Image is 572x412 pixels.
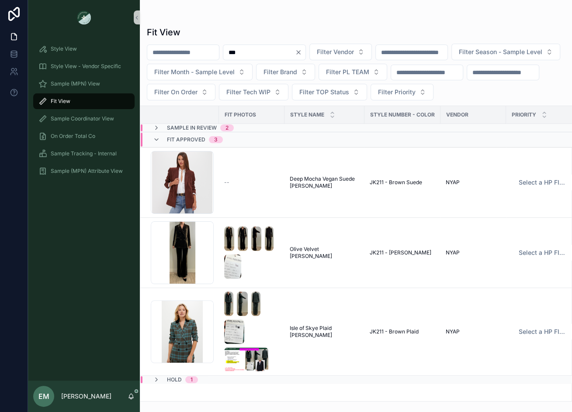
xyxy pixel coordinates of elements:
[224,292,279,372] a: Screenshot-2025-01-29-at-2.08.05-PM.pngScreenshot-2025-01-29-at-2.08.10-PM.pngScreenshot-2025-01-...
[167,376,182,383] span: HOLD
[446,249,501,256] a: NYAP
[224,254,241,279] img: Screenshot-2025-01-31-at-12.24.28-PM.png
[224,347,268,372] img: Screenshot-2025-03-19-at-10.42.50-AM.png
[370,179,435,186] a: JK211 - Brown Suede
[33,76,135,92] a: Sample (MPN) View
[51,80,100,87] span: Sample (MPN) View
[77,10,91,24] img: App logo
[51,150,117,157] span: Sample Tracking - Internal
[51,168,123,175] span: Sample (MPN) Attribute View
[290,325,359,339] a: Isle of Skye Plaid [PERSON_NAME]
[147,84,215,100] button: Select Button
[51,133,95,140] span: On Order Total Co
[33,146,135,161] a: Sample Tracking - Internal
[319,64,387,80] button: Select Button
[519,248,568,257] span: Select a HP FIT LEVEL
[51,45,77,52] span: Style View
[290,246,359,260] a: Olive Velvet [PERSON_NAME]
[295,49,305,56] button: Clear
[519,178,568,187] span: Select a HP FIT LEVEL
[33,128,135,144] a: On Order Total Co
[224,227,279,279] a: Screenshot-2025-01-31-at-12.23.52-PM.pngScreenshot-2025-01-31-at-12.24.05-PM.pngScreenshot-2025-0...
[446,328,460,335] span: NYAP
[251,227,262,251] img: Screenshot-2025-01-31-at-12.24.10-PM.png
[61,392,111,401] p: [PERSON_NAME]
[154,68,235,76] span: Filter Month - Sample Level
[512,111,536,118] span: PRIORITY
[446,179,460,186] span: NYAP
[309,44,372,60] button: Select Button
[326,68,369,76] span: Filter PL TEAM
[371,84,433,100] button: Select Button
[167,124,217,131] span: Sample In Review
[154,88,198,96] span: Filter On Order
[33,111,135,127] a: Sample Coordinator View
[225,124,229,131] div: 2
[51,63,121,70] span: Style View - Vendor Specific
[238,227,247,251] img: Screenshot-2025-01-31-at-12.24.05-PM.png
[317,48,354,56] span: Filter Vendor
[290,175,359,189] a: Deep Mocha Vegan Suede [PERSON_NAME]
[51,115,114,122] span: Sample Coordinator View
[147,26,180,38] h1: Fit View
[147,64,253,80] button: Select Button
[370,328,435,335] a: JK211 - Brown Plaid
[33,163,135,179] a: Sample (MPN) Attribute View
[459,48,542,56] span: Filter Season - Sample Level
[451,44,560,60] button: Select Button
[292,84,367,100] button: Select Button
[224,179,229,186] span: --
[299,88,349,96] span: Filter TOP Status
[370,249,435,256] a: JK211 - [PERSON_NAME]
[378,88,416,96] span: Filter Priority
[224,319,244,344] img: Screenshot-2025-01-29-at-2.08.21-PM.png
[446,328,501,335] a: NYAP
[370,179,422,186] span: JK211 - Brown Suede
[167,136,205,143] span: Fit Approved
[446,179,501,186] a: NYAP
[519,327,568,336] span: Select a HP FIT LEVEL
[226,88,270,96] span: Filter Tech WIP
[224,292,233,316] img: Screenshot-2025-01-29-at-2.08.05-PM.png
[33,58,135,74] a: Style View - Vendor Specific
[33,93,135,109] a: Fit View
[446,111,468,118] span: Vendor
[214,136,218,143] div: 3
[225,111,256,118] span: Fit Photos
[38,391,49,402] span: EM
[370,111,435,118] span: Style Number - Color
[263,68,297,76] span: Filter Brand
[33,41,135,57] a: Style View
[446,249,460,256] span: NYAP
[370,328,419,335] span: JK211 - Brown Plaid
[191,376,193,383] div: 1
[370,249,431,256] span: JK211 - [PERSON_NAME]
[219,84,288,100] button: Select Button
[290,111,324,118] span: STYLE NAME
[51,98,70,105] span: Fit View
[251,292,260,316] img: Screenshot-2025-01-29-at-2.08.14-PM.png
[224,227,234,251] img: Screenshot-2025-01-31-at-12.23.52-PM.png
[28,35,140,190] div: scrollable content
[224,179,279,186] a: --
[237,292,248,316] img: Screenshot-2025-01-29-at-2.08.10-PM.png
[256,64,315,80] button: Select Button
[265,227,274,251] img: Screenshot-2025-01-31-at-12.24.15-PM.png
